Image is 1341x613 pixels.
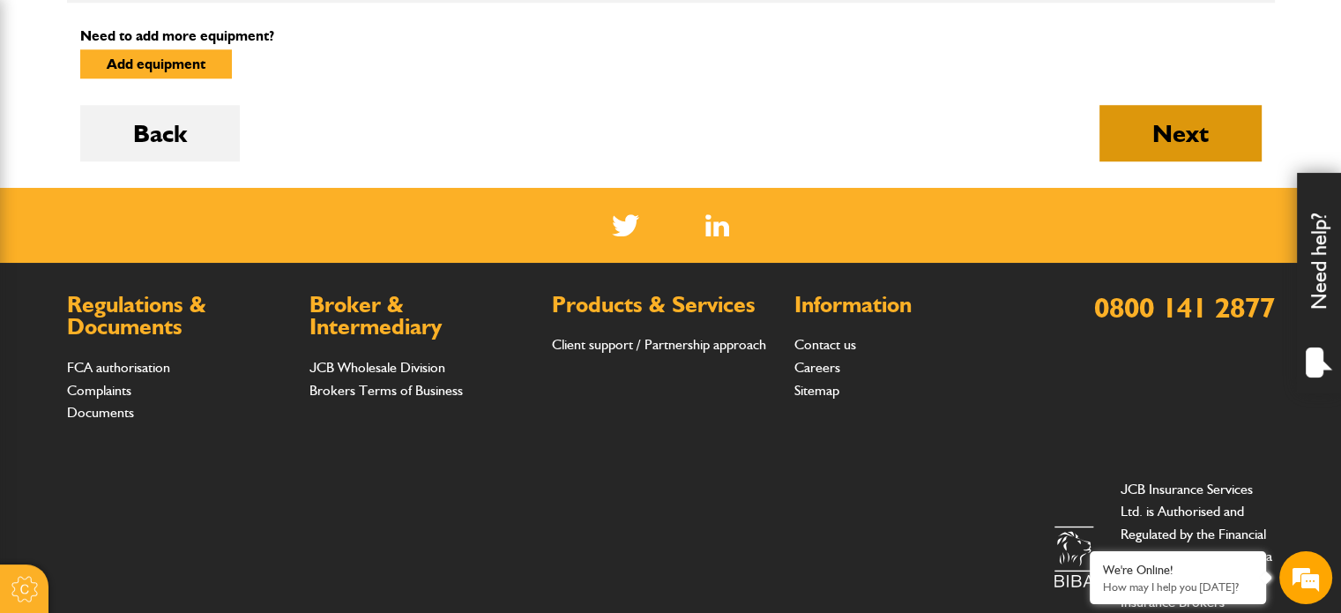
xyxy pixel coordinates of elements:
[309,294,534,339] h2: Broker & Intermediary
[1099,105,1262,161] button: Next
[80,49,232,78] button: Add equipment
[794,294,1019,317] h2: Information
[1103,580,1253,594] p: How may I help you today?
[30,98,74,123] img: d_20077148190_company_1631870298795_20077148190
[240,480,320,504] em: Start Chat
[705,214,729,236] img: Linked In
[67,359,170,376] a: FCA authorisation
[1297,173,1341,393] div: Need help?
[23,267,322,306] input: Enter your phone number
[794,336,856,353] a: Contact us
[612,214,639,236] img: Twitter
[67,404,134,421] a: Documents
[23,319,322,465] textarea: Type your message and hit 'Enter'
[92,99,296,122] div: Chat with us now
[67,382,131,399] a: Complaints
[794,359,840,376] a: Careers
[23,215,322,254] input: Enter your email address
[794,382,839,399] a: Sitemap
[80,29,1262,43] p: Need to add more equipment?
[309,359,445,376] a: JCB Wholesale Division
[80,105,240,161] button: Back
[67,294,292,339] h2: Regulations & Documents
[289,9,332,51] div: Minimize live chat window
[552,294,777,317] h2: Products & Services
[309,382,463,399] a: Brokers Terms of Business
[23,163,322,202] input: Enter your last name
[552,336,766,353] a: Client support / Partnership approach
[1094,290,1275,325] a: 0800 141 2877
[1103,563,1253,578] div: We're Online!
[705,214,729,236] a: LinkedIn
